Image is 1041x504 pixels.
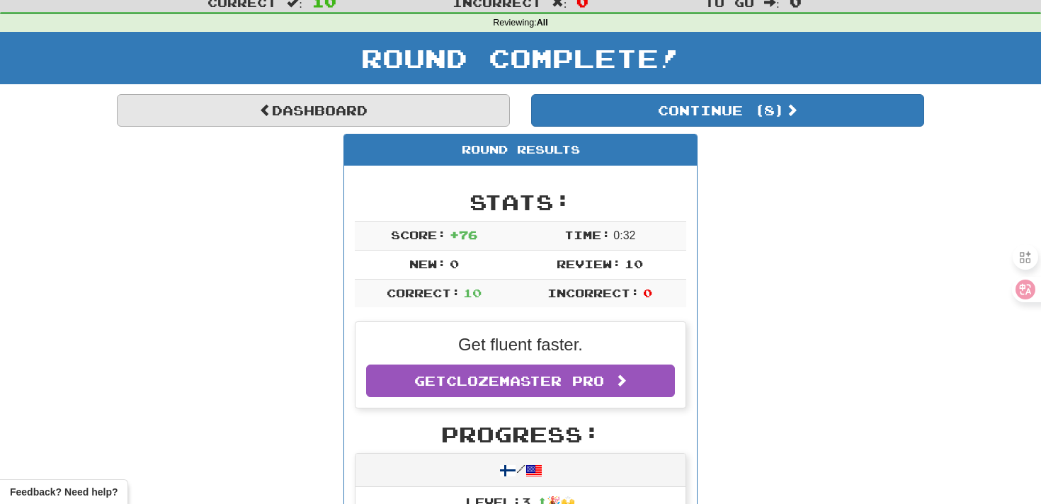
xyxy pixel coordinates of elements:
h2: Stats: [355,190,686,214]
span: + 76 [450,228,477,241]
a: GetClozemaster Pro [366,365,675,397]
button: Continue (8) [531,94,924,127]
span: 0 : 32 [613,229,635,241]
strong: All [537,18,548,28]
span: Correct: [387,286,460,299]
span: 10 [463,286,482,299]
div: Round Results [344,134,697,166]
p: Get fluent faster. [366,333,675,357]
span: 10 [625,257,643,270]
span: New: [409,257,446,270]
span: Open feedback widget [10,485,118,499]
a: Dashboard [117,94,510,127]
span: 0 [643,286,652,299]
span: Score: [391,228,446,241]
span: Time: [564,228,610,241]
div: / [355,454,686,487]
span: Incorrect: [547,286,639,299]
h2: Progress: [355,423,686,446]
h1: Round Complete! [5,44,1036,72]
span: Clozemaster Pro [446,373,604,389]
span: Review: [557,257,621,270]
span: 0 [450,257,459,270]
